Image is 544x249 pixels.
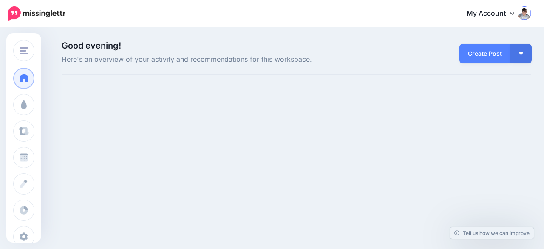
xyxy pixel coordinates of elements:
[8,6,65,21] img: Missinglettr
[459,44,510,63] a: Create Post
[62,54,371,65] span: Here's an overview of your activity and recommendations for this workspace.
[519,52,523,55] img: arrow-down-white.png
[458,3,531,24] a: My Account
[450,227,534,239] a: Tell us how we can improve
[62,40,121,51] span: Good evening!
[20,47,28,54] img: menu.png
